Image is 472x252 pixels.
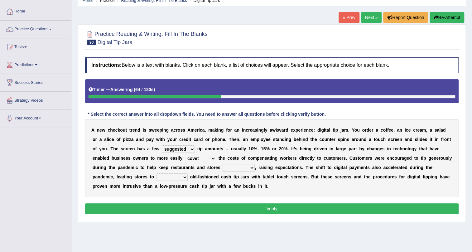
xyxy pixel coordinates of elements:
b: e [331,137,334,142]
b: n [258,128,261,133]
b: n [399,128,402,133]
b: A [187,128,190,133]
b: r [208,137,210,142]
b: e [296,137,299,142]
b: n [218,128,221,133]
b: e [250,137,253,142]
b: i [108,137,109,142]
b: s [346,128,348,133]
b: r [301,128,302,133]
b: s [273,137,275,142]
b: e [298,128,301,133]
b: n [436,137,439,142]
b: y [263,137,266,142]
b: e [417,128,420,133]
b: n [135,128,138,133]
b: s [121,146,123,151]
b: c [123,146,126,151]
b: a [282,128,284,133]
b: g [288,137,291,142]
b: l [259,137,261,142]
b: p [212,137,215,142]
b: i [435,137,436,142]
b: e [397,137,399,142]
b: m [208,128,212,133]
a: Home [0,3,71,18]
b: d [317,128,320,133]
b: o [444,137,447,142]
b: n [447,137,450,142]
b: n [237,128,239,133]
b: m [190,128,194,133]
b: . [348,128,349,133]
b: e [369,128,372,133]
b: a [202,128,205,133]
b: i [188,137,190,142]
b: a [270,128,272,133]
b: c [109,137,112,142]
a: Strategy Videos [0,92,71,107]
b: p [335,128,338,133]
b: e [311,128,314,133]
b: o [362,128,365,133]
b: g [166,128,169,133]
b: r [131,128,132,133]
b: l [264,128,265,133]
b: d [410,137,412,142]
b: s [149,128,151,133]
b: k [276,128,278,133]
b: e [195,128,197,133]
b: t [310,137,312,142]
b: e [266,137,268,142]
b: n [138,137,141,142]
b: a [437,128,439,133]
b: o [356,137,359,142]
b: e [303,128,306,133]
b: c [413,128,416,133]
b: r [344,128,345,133]
b: y [265,128,267,133]
b: a [171,128,174,133]
b: i [257,128,258,133]
b: t [129,128,131,133]
b: u [123,128,126,133]
b: c [200,128,202,133]
b: a [243,137,245,142]
b: t [333,128,334,133]
b: s [415,137,417,142]
b: s [255,128,257,133]
b: e [234,137,237,142]
b: f [226,128,228,133]
b: i [285,137,286,142]
b: a [342,128,344,133]
b: o [116,137,119,142]
b: w [102,128,105,133]
b: o [322,137,325,142]
b: o [120,128,123,133]
b: l [417,137,418,142]
b: e [408,128,411,133]
b: y [151,137,154,142]
b: a [376,128,378,133]
b: f [386,128,387,133]
b: s [183,128,185,133]
b: e [388,128,391,133]
b: z [127,137,129,142]
b: d [366,128,369,133]
b: i [320,128,321,133]
b: c [319,137,322,142]
b: n [407,137,410,142]
b: a [136,137,138,142]
b: r [176,128,177,133]
b: a [420,128,422,133]
b: p [296,128,298,133]
b: h [383,137,386,142]
b: y [99,146,102,151]
b: a [326,128,329,133]
b: i [334,128,335,133]
b: s [347,137,349,142]
b: a [252,128,255,133]
b: o [354,128,357,133]
b: e [395,137,397,142]
b: s [144,128,146,133]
